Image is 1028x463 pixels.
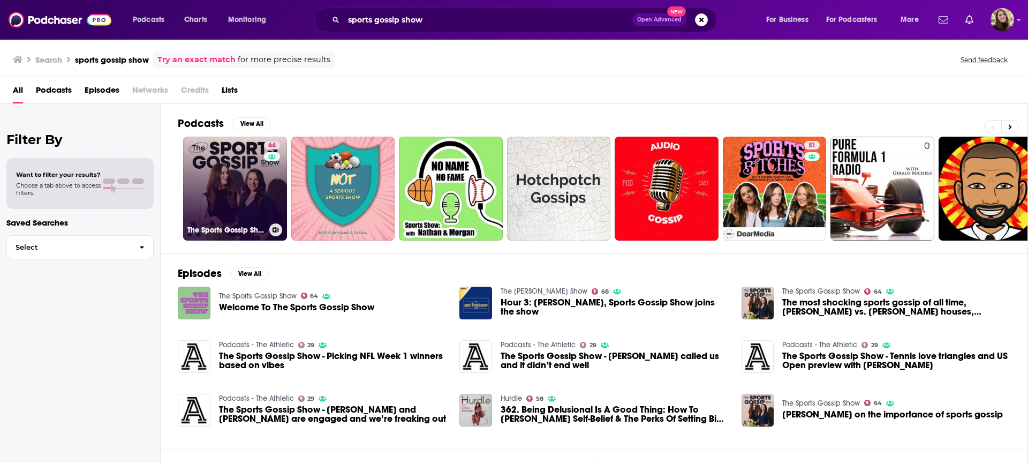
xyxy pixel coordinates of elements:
[782,340,857,349] a: Podcasts - The Athletic
[219,340,294,349] a: Podcasts - The Athletic
[991,8,1014,32] button: Show profile menu
[85,81,119,103] a: Episodes
[819,11,893,28] button: open menu
[934,11,953,29] a: Show notifications dropdown
[501,287,587,296] a: The Paul Finebaum Show
[221,11,280,28] button: open menu
[957,55,1011,64] button: Send feedback
[501,298,729,316] a: Hour 3: Charlotte Wilder, Sports Gossip Show joins the show
[742,287,774,319] img: The most shocking sports gossip of all time, Devin Booker vs. Kliff Kingsbury’s houses, Taylor Sw...
[183,137,287,241] a: 64The Sports Gossip Show
[132,81,168,103] span: Networks
[782,287,860,296] a: The Sports Gossip Show
[861,342,878,348] a: 29
[238,54,330,66] span: for more precise results
[742,340,774,373] img: The Sports Gossip Show - Tennis love triangles and US Open preview with Catherine Whitaker
[184,12,207,27] span: Charts
[16,171,101,178] span: Want to filter your results?
[6,235,154,259] button: Select
[6,218,154,228] p: Saved Searches
[742,394,774,427] img: Kelsey McKinney on the importance of sports gossip
[13,81,23,103] a: All
[589,343,596,348] span: 29
[310,294,318,298] span: 64
[864,400,882,406] a: 64
[219,292,297,301] a: The Sports Gossip Show
[268,140,276,151] span: 64
[187,226,265,235] h3: The Sports Gossip Show
[592,288,609,295] a: 68
[459,394,492,427] img: 362. Being Delusional Is A Good Thing: How To Garner Self-Belief & The Perks Of Setting Big Goals...
[307,397,314,401] span: 29
[7,244,131,251] span: Select
[826,12,878,27] span: For Podcasters
[501,352,729,370] a: The Sports Gossip Show - Jordon Hudson called us and it didn’t end well
[177,11,214,28] a: Charts
[759,11,822,28] button: open menu
[782,298,1010,316] span: The most shocking sports gossip of all time, [PERSON_NAME] vs. [PERSON_NAME] houses, [PERSON_NAME...
[178,267,222,280] h2: Episodes
[804,141,820,150] a: 51
[782,298,1010,316] a: The most shocking sports gossip of all time, Devin Booker vs. Kliff Kingsbury’s houses, Taylor Sw...
[178,394,210,427] img: The Sports Gossip Show - Taylor Swift and Travis Kelce are engaged and we’re freaking out
[501,405,729,423] a: 362. Being Delusional Is A Good Thing: How To Garner Self-Belief & The Perks Of Setting Big Goals...
[766,12,808,27] span: For Business
[991,8,1014,32] span: Logged in as katiefuchs
[181,81,209,103] span: Credits
[344,11,632,28] input: Search podcasts, credits, & more...
[219,394,294,403] a: Podcasts - The Athletic
[16,182,101,197] span: Choose a tab above to access filters.
[501,340,576,349] a: Podcasts - The Athletic
[893,11,932,28] button: open menu
[782,399,860,408] a: The Sports Gossip Show
[637,17,682,23] span: Open Advanced
[501,298,729,316] span: Hour 3: [PERSON_NAME], Sports Gossip Show joins the show
[601,289,609,294] span: 68
[459,287,492,319] img: Hour 3: Charlotte Wilder, Sports Gossip Show joins the show
[219,352,447,370] a: The Sports Gossip Show - Picking NFL Week 1 winners based on vibes
[991,8,1014,32] img: User Profile
[264,141,280,150] a: 64
[924,141,930,236] div: 0
[36,81,72,103] a: Podcasts
[178,340,210,373] img: The Sports Gossip Show - Picking NFL Week 1 winners based on vibes
[75,55,149,65] h3: sports gossip show
[501,352,729,370] span: The Sports Gossip Show - [PERSON_NAME] called us and it didn’t end well
[501,394,522,403] a: Hurdle
[232,117,271,130] button: View All
[871,343,878,348] span: 29
[864,288,882,295] a: 64
[667,6,686,17] span: New
[580,342,596,348] a: 29
[35,55,62,65] h3: Search
[133,12,164,27] span: Podcasts
[219,303,374,312] a: Welcome To The Sports Gossip Show
[324,8,727,32] div: Search podcasts, credits, & more...
[874,289,882,294] span: 64
[459,340,492,373] img: The Sports Gossip Show - Jordon Hudson called us and it didn’t end well
[782,410,1003,419] a: Kelsey McKinney on the importance of sports gossip
[298,395,315,402] a: 29
[298,342,315,348] a: 29
[228,12,266,27] span: Monitoring
[301,293,319,299] a: 64
[782,352,1010,370] span: The Sports Gossip Show - Tennis love triangles and US Open preview with [PERSON_NAME]
[782,352,1010,370] a: The Sports Gossip Show - Tennis love triangles and US Open preview with Catherine Whitaker
[901,12,919,27] span: More
[178,287,210,319] img: Welcome To The Sports Gossip Show
[9,10,111,30] img: Podchaser - Follow, Share and Rate Podcasts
